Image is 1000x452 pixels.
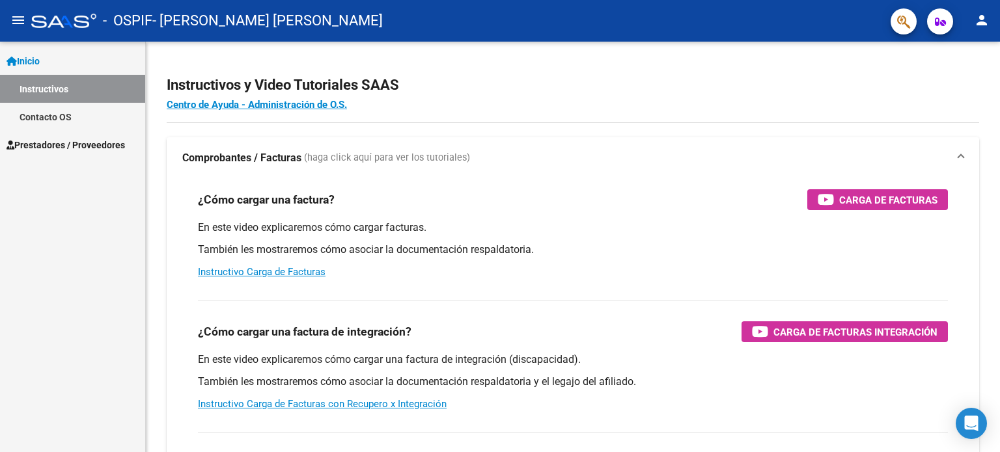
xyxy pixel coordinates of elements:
span: - OSPIF [103,7,152,35]
button: Carga de Facturas [807,189,948,210]
a: Instructivo Carga de Facturas con Recupero x Integración [198,398,447,410]
span: - [PERSON_NAME] [PERSON_NAME] [152,7,383,35]
div: Open Intercom Messenger [956,408,987,439]
span: (haga click aquí para ver los tutoriales) [304,151,470,165]
h3: ¿Cómo cargar una factura de integración? [198,323,411,341]
h2: Instructivos y Video Tutoriales SAAS [167,73,979,98]
span: Prestadores / Proveedores [7,138,125,152]
h3: ¿Cómo cargar una factura? [198,191,335,209]
p: También les mostraremos cómo asociar la documentación respaldatoria. [198,243,948,257]
strong: Comprobantes / Facturas [182,151,301,165]
mat-icon: menu [10,12,26,28]
p: En este video explicaremos cómo cargar facturas. [198,220,948,235]
a: Centro de Ayuda - Administración de O.S. [167,99,347,111]
mat-icon: person [974,12,990,28]
a: Instructivo Carga de Facturas [198,266,326,278]
button: Carga de Facturas Integración [742,321,948,342]
span: Carga de Facturas Integración [773,324,937,340]
span: Inicio [7,54,40,68]
p: También les mostraremos cómo asociar la documentación respaldatoria y el legajo del afiliado. [198,375,948,389]
p: En este video explicaremos cómo cargar una factura de integración (discapacidad). [198,352,948,367]
mat-expansion-panel-header: Comprobantes / Facturas (haga click aquí para ver los tutoriales) [167,137,979,179]
span: Carga de Facturas [839,192,937,208]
